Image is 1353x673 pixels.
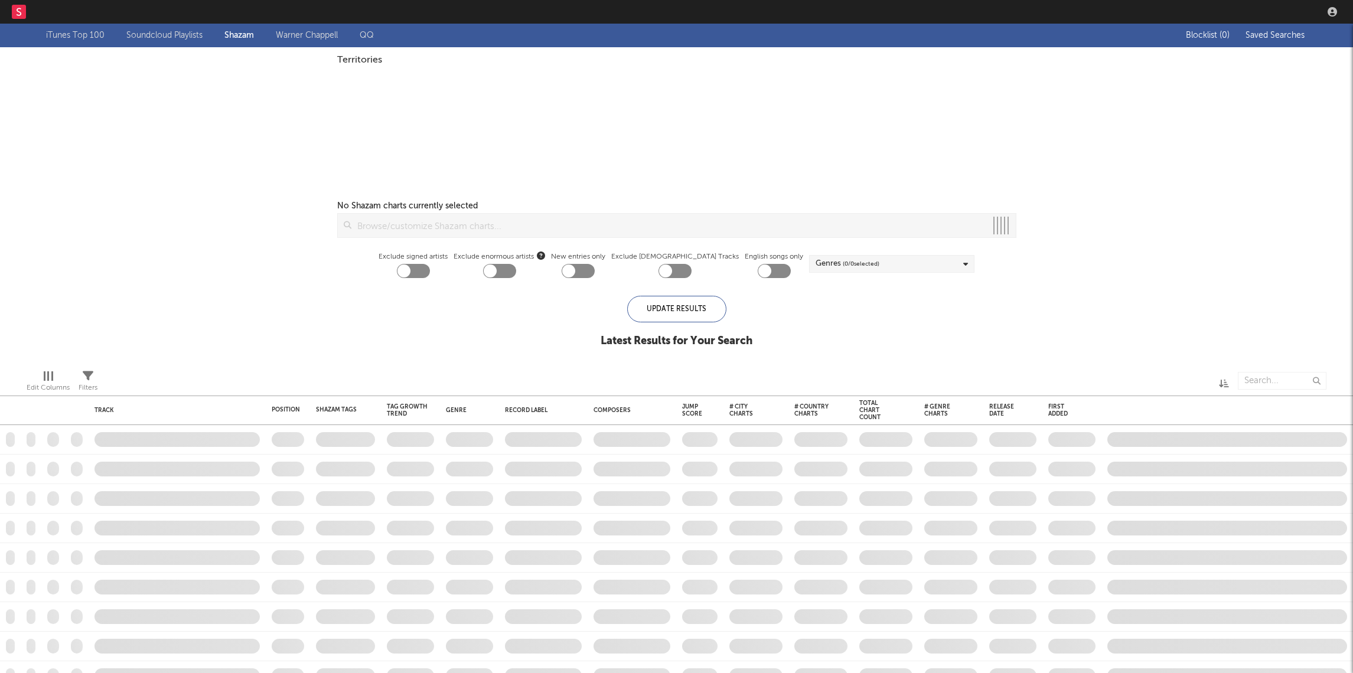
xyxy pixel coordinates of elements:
[551,250,605,264] label: New entries only
[27,366,70,400] div: Edit Columns
[1242,31,1307,40] button: Saved Searches
[46,28,105,43] a: iTunes Top 100
[351,214,986,237] input: Browse/customize Shazam charts...
[454,250,545,264] span: Exclude enormous artists
[94,407,254,414] div: Track
[1246,31,1307,40] span: Saved Searches
[27,381,70,395] div: Edit Columns
[627,296,726,322] div: Update Results
[1238,372,1326,390] input: Search...
[1186,31,1230,40] span: Blocklist
[682,403,702,417] div: Jump Score
[794,403,830,417] div: # Country Charts
[989,403,1019,417] div: Release Date
[1220,31,1230,40] span: ( 0 )
[924,403,960,417] div: # Genre Charts
[316,406,357,413] div: Shazam Tags
[379,250,448,264] label: Exclude signed artists
[505,407,576,414] div: Record Label
[611,250,739,264] label: Exclude [DEMOGRAPHIC_DATA] Tracks
[272,406,300,413] div: Position
[276,28,338,43] a: Warner Chappell
[446,407,487,414] div: Genre
[745,250,803,264] label: English songs only
[360,28,374,43] a: QQ
[594,407,664,414] div: Composers
[337,53,1016,67] div: Territories
[843,257,879,271] span: ( 0 / 0 selected)
[859,400,895,421] div: Total Chart Count
[126,28,203,43] a: Soundcloud Playlists
[387,403,428,417] div: Tag Growth Trend
[79,381,97,395] div: Filters
[816,257,879,271] div: Genres
[79,366,97,400] div: Filters
[337,199,478,213] div: No Shazam charts currently selected
[729,403,765,417] div: # City Charts
[601,334,752,348] div: Latest Results for Your Search
[1048,403,1078,417] div: First Added
[537,250,545,261] button: Exclude enormous artists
